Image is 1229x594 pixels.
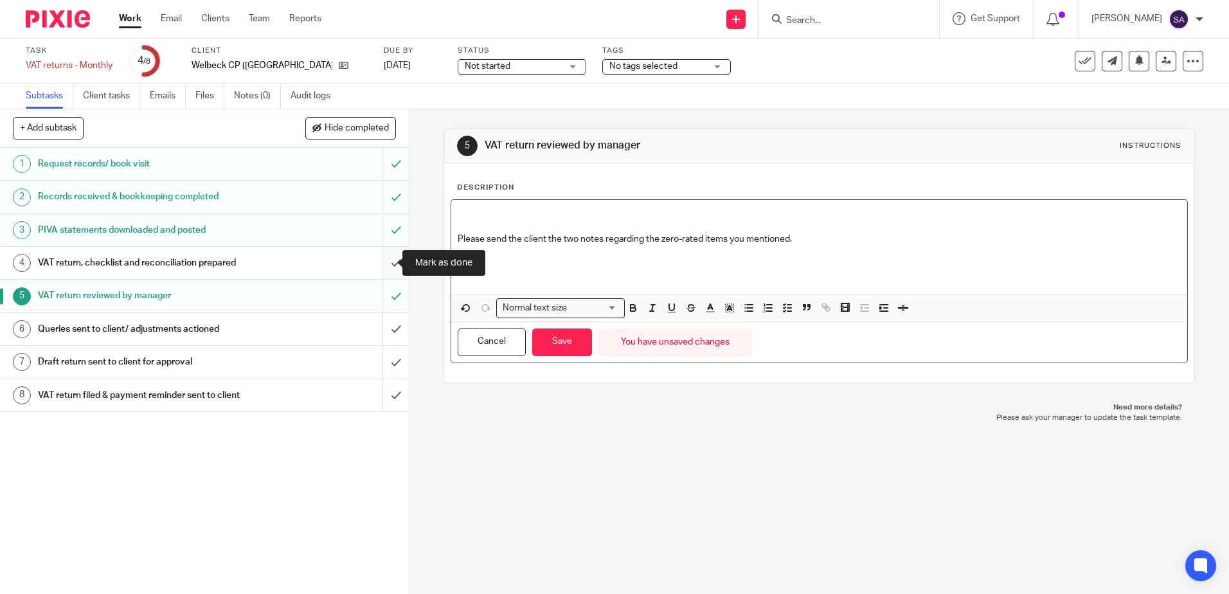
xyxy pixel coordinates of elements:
div: 3 [13,221,31,239]
p: Need more details? [456,402,1181,413]
h1: VAT return reviewed by manager [485,139,847,152]
span: [DATE] [384,61,411,70]
a: Work [119,12,141,25]
span: Normal text size [499,301,570,315]
p: Description [457,183,514,193]
div: 7 [13,353,31,371]
a: Subtasks [26,84,73,109]
h1: VAT return filed & payment reminder sent to client [38,386,259,405]
span: Not started [465,62,510,71]
img: svg%3E [1169,9,1189,30]
div: 2 [13,188,31,206]
input: Search [785,15,901,27]
button: + Add subtask [13,117,84,139]
p: Welbeck CP ([GEOGRAPHIC_DATA]) Ltd [192,59,332,72]
div: 4 [13,254,31,272]
div: You have unsaved changes [598,328,752,356]
h1: VAT return, checklist and reconciliation prepared [38,253,259,273]
a: Files [195,84,224,109]
div: Search for option [496,298,625,318]
div: 5 [13,287,31,305]
a: Clients [201,12,229,25]
a: Notes (0) [234,84,281,109]
span: No tags selected [609,62,677,71]
img: Pixie [26,10,90,28]
a: Reports [289,12,321,25]
a: Audit logs [291,84,340,109]
label: Status [458,46,586,56]
p: Please send the client the two notes regarding the zero-rated items you mentioned. [458,233,1180,246]
div: Instructions [1120,141,1181,151]
div: 6 [13,320,31,338]
label: Due by [384,46,442,56]
div: VAT returns - Monthly [26,59,112,72]
div: 4 [138,53,150,68]
button: Hide completed [305,117,396,139]
label: Task [26,46,112,56]
input: Search for option [571,301,617,315]
span: Get Support [971,14,1020,23]
div: 1 [13,155,31,173]
p: Please ask your manager to update the task template. [456,413,1181,423]
h1: Draft return sent to client for approval [38,352,259,372]
a: Emails [150,84,186,109]
small: /8 [143,58,150,65]
button: Save [532,328,592,356]
h1: Queries sent to client/ adjustments actioned [38,319,259,339]
a: Team [249,12,270,25]
div: 8 [13,386,31,404]
label: Tags [602,46,731,56]
div: 5 [457,136,478,156]
a: Client tasks [83,84,140,109]
h1: PIVA statements downloaded and posted [38,221,259,240]
h1: Records received & bookkeeping completed [38,187,259,206]
a: Email [161,12,182,25]
span: Hide completed [325,123,389,134]
button: Cancel [458,328,526,356]
p: [PERSON_NAME] [1091,12,1162,25]
label: Client [192,46,368,56]
h1: VAT return reviewed by manager [38,286,259,305]
h1: Request records/ book visit [38,154,259,174]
